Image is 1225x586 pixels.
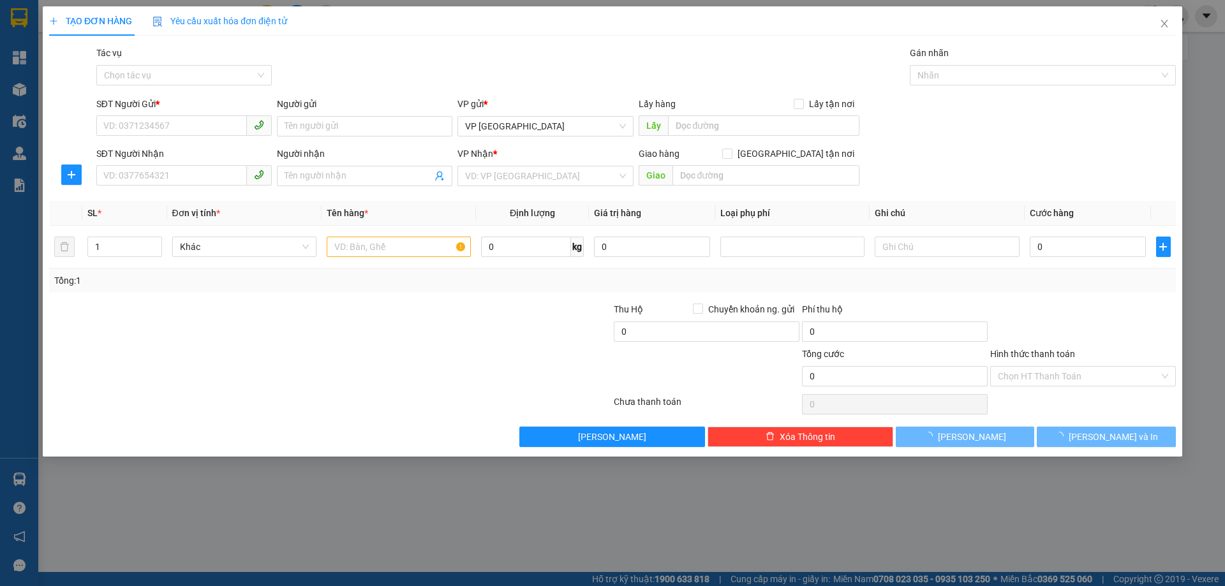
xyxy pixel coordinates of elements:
div: SĐT Người Nhận [96,147,272,161]
span: loading [924,432,939,441]
img: icon [152,17,163,27]
span: Giá trị hàng [594,208,641,218]
span: delete [766,432,775,442]
span: Lấy hàng [639,99,676,109]
div: Người gửi [277,97,452,111]
span: kg [571,237,584,257]
span: Lấy [639,115,668,136]
button: Close [1147,6,1182,42]
span: Yêu cầu xuất hóa đơn điện tử [152,16,287,26]
button: [PERSON_NAME] và In [1037,427,1176,447]
th: Loại phụ phí [715,201,870,226]
div: SĐT Người Gửi [96,97,272,111]
button: deleteXóa Thông tin [708,427,894,447]
span: Tên hàng [327,208,368,218]
span: user-add [435,171,445,181]
span: phone [254,170,264,180]
button: delete [54,237,75,257]
span: Tổng cước [802,349,844,359]
label: Tác vụ [96,48,122,58]
span: VP Nhận [458,149,494,159]
span: [GEOGRAPHIC_DATA] tận nơi [732,147,859,161]
div: VP gửi [458,97,634,111]
span: TẠO ĐƠN HÀNG [49,16,132,26]
span: Lấy tận nơi [804,97,859,111]
label: Hình thức thanh toán [990,349,1075,359]
span: plus [62,170,81,180]
span: [PERSON_NAME] [939,430,1007,444]
span: Xóa Thông tin [780,430,835,444]
input: Dọc đường [672,165,859,186]
span: close [1159,18,1169,29]
div: Phí thu hộ [802,302,988,321]
span: Thu Hộ [614,304,643,314]
span: [PERSON_NAME] và In [1069,430,1158,444]
th: Ghi chú [870,201,1025,226]
span: Định lượng [510,208,555,218]
span: plus [1157,242,1169,252]
span: Chuyển khoản ng. gửi [703,302,799,316]
span: SL [88,208,98,218]
div: Tổng: 1 [54,274,473,288]
span: Cước hàng [1030,208,1074,218]
div: Chưa thanh toán [612,395,801,417]
input: Ghi Chú [875,237,1020,257]
span: Giao hàng [639,149,679,159]
span: phone [254,120,264,130]
button: plus [61,165,82,185]
span: VP Hà Đông [466,117,626,136]
span: loading [1055,432,1069,441]
input: 0 [594,237,710,257]
div: Người nhận [277,147,452,161]
button: plus [1156,237,1170,257]
span: [PERSON_NAME] [579,430,647,444]
span: Giao [639,165,672,186]
input: Dọc đường [668,115,859,136]
button: [PERSON_NAME] [896,427,1034,447]
span: Khác [180,237,309,256]
input: VD: Bàn, Ghế [327,237,471,257]
button: [PERSON_NAME] [520,427,706,447]
span: plus [49,17,58,26]
span: Đơn vị tính [172,208,220,218]
label: Gán nhãn [910,48,949,58]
